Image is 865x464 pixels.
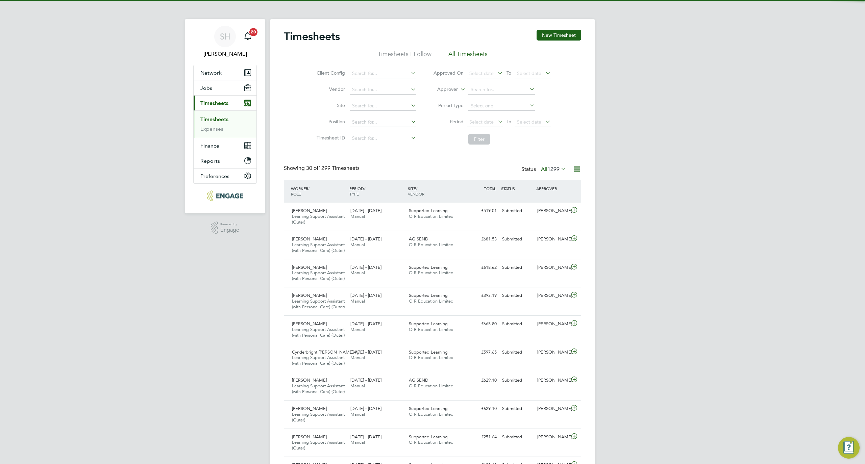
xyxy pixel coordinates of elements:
span: 20 [249,28,257,36]
span: Supported Learning [409,208,448,213]
span: [DATE] - [DATE] [350,292,381,298]
span: Supported Learning [409,406,448,411]
span: [DATE] - [DATE] [350,321,381,327]
span: Select date [517,119,541,125]
div: [PERSON_NAME] [535,432,570,443]
div: Submitted [499,262,535,273]
div: Submitted [499,375,535,386]
span: Powered by [220,222,239,227]
nav: Main navigation [185,19,265,213]
span: Learning Support Assistant (with Personal Care) (Outer) [292,242,345,253]
div: [PERSON_NAME] [535,375,570,386]
span: Finance [200,143,219,149]
span: [PERSON_NAME] [292,406,327,411]
div: APPROVER [535,182,570,195]
label: All [541,166,566,173]
div: WORKER [289,182,348,200]
span: O R Education Limited [409,355,453,360]
div: Submitted [499,432,535,443]
button: Filter [468,134,490,145]
li: Timesheets I Follow [378,50,431,62]
span: Select date [469,119,494,125]
div: Timesheets [194,110,256,138]
div: £597.65 [464,347,499,358]
button: Preferences [194,169,256,183]
div: Showing [284,165,361,172]
span: [PERSON_NAME] [292,434,327,440]
span: / [308,186,310,191]
span: Learning Support Assistant (with Personal Care) (Outer) [292,355,345,366]
div: £629.10 [464,403,499,414]
span: Manual [350,270,365,276]
input: Search for... [350,85,416,95]
div: £618.62 [464,262,499,273]
a: Timesheets [200,116,228,123]
span: Network [200,70,222,76]
span: Supported Learning [409,349,448,355]
div: [PERSON_NAME] [535,205,570,216]
h2: Timesheets [284,30,340,43]
a: Expenses [200,126,223,132]
div: [PERSON_NAME] [535,262,570,273]
span: O R Education Limited [409,439,453,445]
span: ROLE [291,191,301,197]
label: Site [315,102,345,108]
label: Period [433,119,464,125]
span: [PERSON_NAME] [292,264,327,270]
span: AG SEND [409,236,428,242]
button: New Timesheet [537,30,581,41]
span: Learning Support Assistant (Outer) [292,439,345,451]
div: STATUS [499,182,535,195]
div: Submitted [499,403,535,414]
span: Select date [469,70,494,76]
span: [DATE] - [DATE] [350,406,381,411]
span: Cynderbright [PERSON_NAME]-Ky… [292,349,364,355]
label: Timesheet ID [315,135,345,141]
span: Manual [350,327,365,332]
label: Approver [427,86,458,93]
span: Preferences [200,173,229,179]
div: £665.80 [464,318,499,330]
span: Manual [350,411,365,417]
span: [PERSON_NAME] [292,236,327,242]
span: Manual [350,439,365,445]
span: [DATE] - [DATE] [350,264,381,270]
div: [PERSON_NAME] [535,318,570,330]
span: Manual [350,298,365,304]
span: [DATE] - [DATE] [350,434,381,440]
img: axcis-logo-retina.png [207,190,243,201]
button: Network [194,65,256,80]
span: O R Education Limited [409,213,453,219]
label: Client Config [315,70,345,76]
div: Submitted [499,318,535,330]
div: £681.53 [464,234,499,245]
span: TYPE [349,191,359,197]
input: Search for... [350,134,416,143]
div: Submitted [499,205,535,216]
span: Supported Learning [409,264,448,270]
span: Learning Support Assistant (with Personal Care) (Outer) [292,383,345,394]
label: Period Type [433,102,464,108]
div: [PERSON_NAME] [535,403,570,414]
span: [PERSON_NAME] [292,208,327,213]
label: Vendor [315,86,345,92]
div: PERIOD [348,182,406,200]
input: Search for... [468,85,535,95]
div: Submitted [499,234,535,245]
span: Manual [350,242,365,248]
label: Approved On [433,70,464,76]
span: Engage [220,227,239,233]
button: Reports [194,153,256,168]
div: Submitted [499,290,535,301]
div: Status [521,165,568,174]
span: [DATE] - [DATE] [350,208,381,213]
div: [PERSON_NAME] [535,290,570,301]
a: 20 [241,26,254,47]
div: £393.19 [464,290,499,301]
div: [PERSON_NAME] [535,347,570,358]
span: Learning Support Assistant (with Personal Care) (Outer) [292,327,345,338]
label: Position [315,119,345,125]
span: AG SEND [409,377,428,383]
span: O R Education Limited [409,298,453,304]
button: Jobs [194,80,256,95]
